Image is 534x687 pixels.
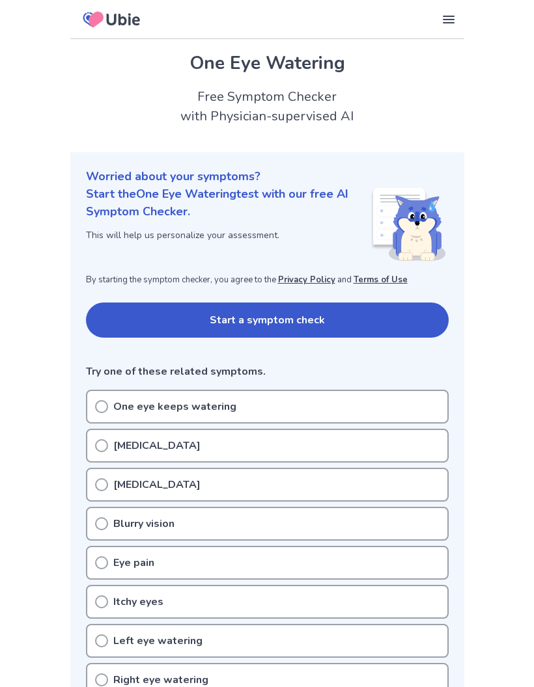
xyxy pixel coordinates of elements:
[86,228,371,242] p: This will help us personalize your assessment.
[86,49,449,77] h1: One Eye Watering
[86,364,449,379] p: Try one of these related symptoms.
[354,274,408,286] a: Terms of Use
[371,188,446,261] img: Shiba
[278,274,335,286] a: Privacy Policy
[113,399,236,414] p: One eye keeps watering
[113,477,201,492] p: [MEDICAL_DATA]
[113,633,203,649] p: Left eye watering
[86,168,449,185] p: Worried about your symptoms?
[113,438,201,453] p: [MEDICAL_DATA]
[86,185,371,221] p: Start the One Eye Watering test with our free AI Symptom Checker.
[86,274,449,287] p: By starting the symptom checker, you agree to the and
[86,303,449,338] button: Start a symptom check
[113,555,154,571] p: Eye pain
[113,594,163,610] p: Itchy eyes
[113,516,175,532] p: Blurry vision
[70,87,464,126] h2: Free Symptom Checker with Physician-supervised AI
